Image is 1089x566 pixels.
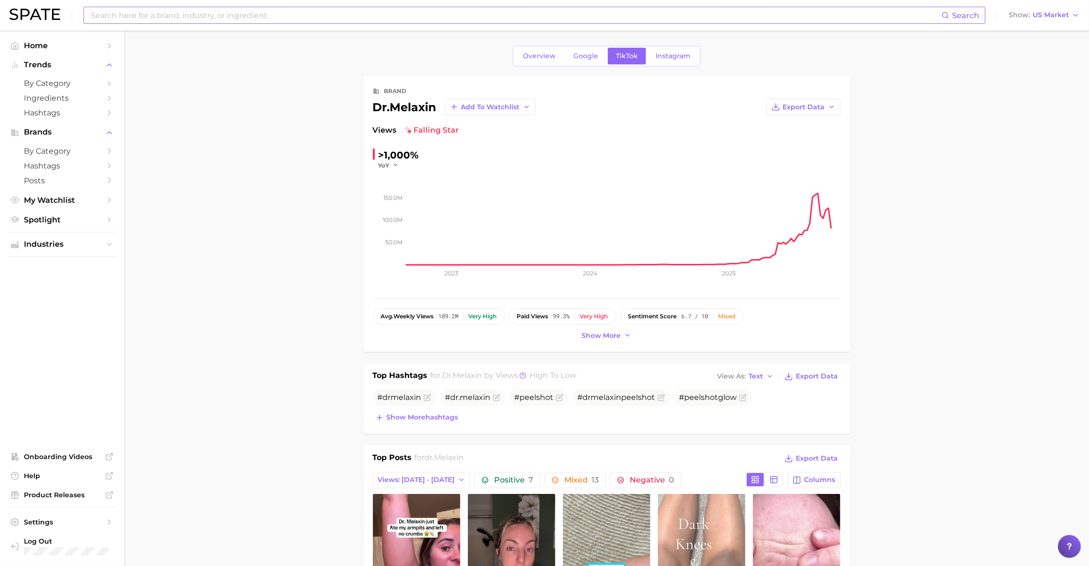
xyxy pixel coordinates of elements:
[553,313,570,320] span: 99.3%
[414,452,464,466] h2: for
[582,270,597,277] tspan: 2024
[952,11,979,20] span: Search
[8,105,116,120] a: Hashtags
[493,394,500,401] button: Flag as miscategorized or irrelevant
[8,144,116,158] a: by Category
[10,9,60,20] img: SPATE
[8,212,116,227] a: Spotlight
[656,52,690,60] span: Instagram
[8,76,116,91] a: by Category
[373,370,428,383] h1: Top Hashtags
[8,158,116,173] a: Hashtags
[383,216,402,223] tspan: 100.0m
[379,161,390,169] span: YoY
[90,7,941,23] input: Search here for a brand, industry, or ingredient
[445,393,491,402] span: #
[24,215,100,224] span: Spotlight
[766,99,841,115] button: Export Data
[24,108,100,117] span: Hashtags
[620,308,744,325] button: sentiment score6.7 / 10Mixed
[628,313,677,320] span: sentiment score
[451,393,491,402] span: dr.melaxin
[582,332,621,340] span: Show more
[24,161,100,170] span: Hashtags
[8,91,116,105] a: Ingredients
[24,452,100,461] span: Onboarding Videos
[679,393,737,402] span: #peelshotglow
[749,374,763,379] span: Text
[573,52,598,60] span: Google
[24,537,116,545] span: Log Out
[442,371,482,380] span: dr.melaxin
[647,48,698,64] a: Instagram
[8,469,116,483] a: Help
[608,48,646,64] a: TikTok
[373,125,397,136] span: Views
[24,240,100,249] span: Industries
[24,147,100,156] span: by Category
[373,308,505,325] button: avg.weekly views109.2mVery high
[8,488,116,502] a: Product Releases
[24,176,100,185] span: Posts
[1009,12,1030,18] span: Show
[430,370,576,383] h2: for by Views
[1033,12,1069,18] span: US Market
[373,452,412,466] h1: Top Posts
[529,475,533,484] span: 7
[580,329,634,342] button: Show more
[404,126,412,134] img: falling star
[24,94,100,103] span: Ingredients
[404,125,459,136] span: falling star
[8,450,116,464] a: Onboarding Videos
[657,394,665,401] button: Flag as miscategorized or irrelevant
[384,85,407,97] div: brand
[24,61,100,69] span: Trends
[8,193,116,208] a: My Watchlist
[378,393,422,402] span: #drmelaxin
[796,372,838,380] span: Export Data
[381,313,394,320] abbr: average
[373,99,536,115] div: dr.melaxin
[682,313,708,320] span: 6.7 / 10
[796,454,838,462] span: Export Data
[387,413,458,421] span: Show more hashtags
[373,472,471,488] button: Views: [DATE] - [DATE]
[719,313,736,320] div: Mixed
[8,173,116,188] a: Posts
[565,48,606,64] a: Google
[24,518,100,526] span: Settings
[578,393,656,402] span: #drmelaxinpeelshot
[385,239,402,246] tspan: 50.0m
[24,196,100,205] span: My Watchlist
[529,371,576,380] span: high to low
[517,313,549,320] span: paid views
[378,476,455,484] span: Views: [DATE] - [DATE]
[8,237,116,252] button: Industries
[515,393,554,402] span: #peelshot
[24,79,100,88] span: by Category
[8,534,116,558] a: Log out. Currently logged in with e-mail lynne.stewart@mpgllc.com.
[782,370,840,383] button: Export Data
[556,394,563,401] button: Flag as miscategorized or irrelevant
[469,313,497,320] div: Very high
[461,103,520,111] span: Add to Watchlist
[715,370,776,383] button: View AsText
[379,161,399,169] button: YoY
[630,476,674,484] span: Negative
[787,472,840,488] button: Columns
[381,313,434,320] span: weekly views
[444,99,536,115] button: Add to Watchlist
[783,103,825,111] span: Export Data
[523,52,556,60] span: Overview
[379,149,419,161] span: >1,000%
[804,476,835,484] span: Columns
[721,270,735,277] tspan: 2025
[564,476,599,484] span: Mixed
[24,472,100,480] span: Help
[24,128,100,136] span: Brands
[373,411,461,424] button: Show morehashtags
[24,41,100,50] span: Home
[424,453,464,462] span: dr.melaxin
[8,38,116,53] a: Home
[782,452,840,465] button: Export Data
